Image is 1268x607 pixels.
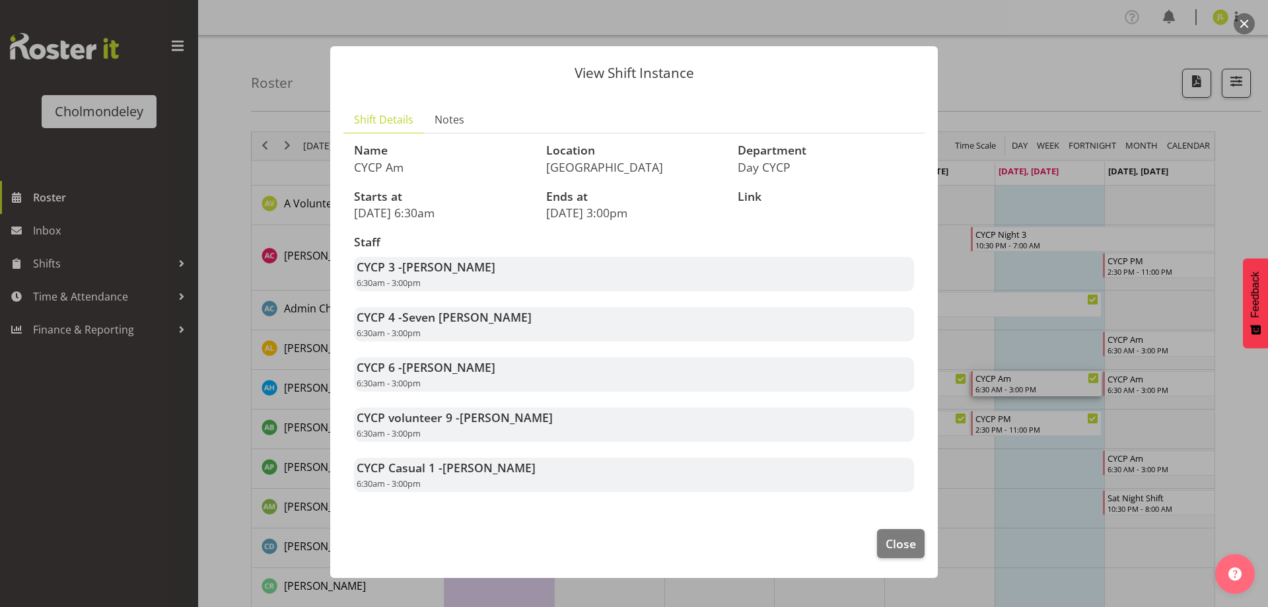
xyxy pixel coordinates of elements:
[354,205,530,220] p: [DATE] 6:30am
[1250,271,1261,318] span: Feedback
[546,205,722,220] p: [DATE] 3:00pm
[546,144,722,157] h3: Location
[738,144,914,157] h3: Department
[354,144,530,157] h3: Name
[354,160,530,174] p: CYCP Am
[1243,258,1268,348] button: Feedback - Show survey
[738,190,914,203] h3: Link
[738,160,914,174] p: Day CYCP
[357,377,421,389] span: 6:30am - 3:00pm
[357,359,495,375] strong: CYCP 6 -
[354,190,530,203] h3: Starts at
[402,309,532,325] span: Seven [PERSON_NAME]
[886,535,916,552] span: Close
[402,359,495,375] span: [PERSON_NAME]
[357,460,536,476] strong: CYCP Casual 1 -
[546,160,722,174] p: [GEOGRAPHIC_DATA]
[442,460,536,476] span: [PERSON_NAME]
[357,309,532,325] strong: CYCP 4 -
[357,259,495,275] strong: CYCP 3 -
[354,236,914,249] h3: Staff
[357,277,421,289] span: 6:30am - 3:00pm
[460,410,553,425] span: [PERSON_NAME]
[357,327,421,339] span: 6:30am - 3:00pm
[357,478,421,489] span: 6:30am - 3:00pm
[354,112,413,127] span: Shift Details
[877,529,925,558] button: Close
[435,112,464,127] span: Notes
[343,66,925,80] p: View Shift Instance
[402,259,495,275] span: [PERSON_NAME]
[546,190,722,203] h3: Ends at
[357,427,421,439] span: 6:30am - 3:00pm
[357,410,553,425] strong: CYCP volunteer 9 -
[1228,567,1242,581] img: help-xxl-2.png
